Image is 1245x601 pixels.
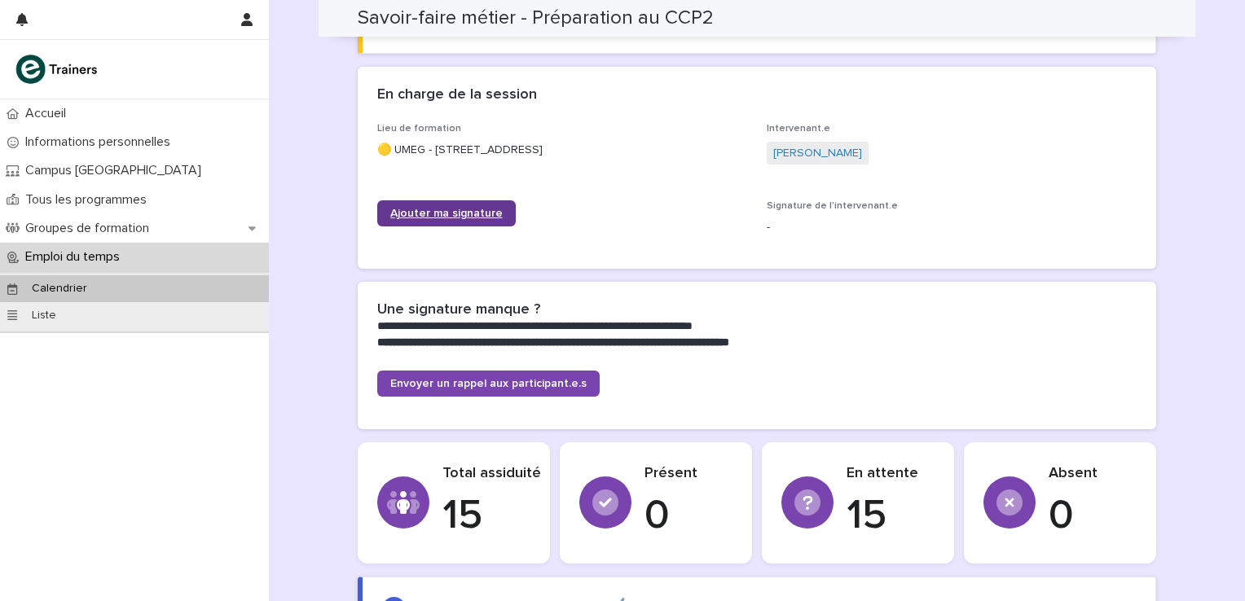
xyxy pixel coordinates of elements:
[390,378,587,389] span: Envoyer un rappel aux participant.e.s
[442,465,541,483] p: Total assiduité
[377,142,747,159] p: 🟡 UMEG - [STREET_ADDRESS]
[767,124,830,134] span: Intervenant.e
[1049,492,1137,541] p: 0
[377,301,540,319] h2: Une signature manque ?
[390,208,503,219] span: Ajouter ma signature
[1049,465,1137,483] p: Absent
[644,465,732,483] p: Présent
[847,465,935,483] p: En attente
[377,124,461,134] span: Lieu de formation
[377,371,600,397] a: Envoyer un rappel aux participant.e.s
[19,221,162,236] p: Groupes de formation
[19,163,214,178] p: Campus [GEOGRAPHIC_DATA]
[767,219,1137,236] p: -
[377,200,516,226] a: Ajouter ma signature
[19,134,183,150] p: Informations personnelles
[773,145,862,162] a: [PERSON_NAME]
[19,106,79,121] p: Accueil
[377,86,537,104] h2: En charge de la session
[847,492,935,541] p: 15
[19,309,69,322] p: Liste
[767,201,898,211] span: Signature de l'intervenant.e
[19,282,100,296] p: Calendrier
[19,192,160,208] p: Tous les programmes
[358,7,714,30] h2: Savoir-faire métier - Préparation au CCP2
[19,249,133,265] p: Emploi du temps
[13,53,103,86] img: K0CqGN7SDeD6s4JG8KQk
[442,492,541,541] p: 15
[644,492,732,541] p: 0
